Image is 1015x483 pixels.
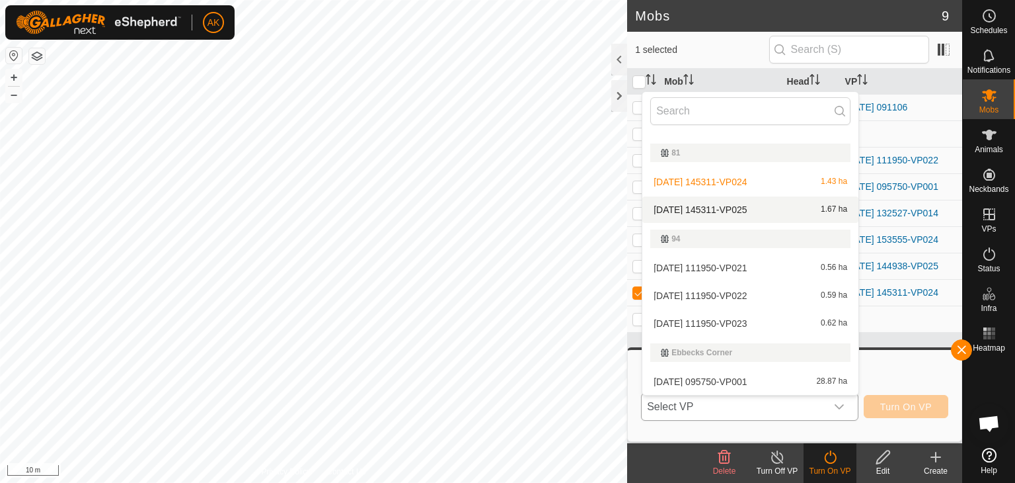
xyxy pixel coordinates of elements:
[909,465,962,477] div: Create
[840,306,962,332] td: -
[857,76,868,87] p-sorticon: Activate to sort
[654,263,747,273] span: [DATE] 111950-VP021
[979,106,998,114] span: Mobs
[804,465,856,477] div: Turn On VP
[977,265,1000,273] span: Status
[967,66,1010,74] span: Notifications
[6,48,22,64] button: Reset Map
[326,466,365,478] a: Contact Us
[642,197,858,223] li: 2025-09-06 145311-VP025
[969,185,1008,193] span: Neckbands
[864,395,948,418] button: Turn On VP
[713,466,736,476] span: Delete
[262,466,311,478] a: Privacy Policy
[642,255,858,281] li: 2025-08-27 111950-VP021
[642,283,858,309] li: 2025-08-27 111950-VP022
[809,76,820,87] p-sorticon: Activate to sort
[16,11,181,34] img: Gallagher Logo
[845,287,938,298] a: [DATE] 145311-VP024
[821,319,847,328] span: 0.62 ha
[661,235,840,243] div: 94
[642,369,858,395] li: 2025-09-17 095750-VP001
[650,97,850,125] input: Search
[975,146,1003,154] span: Animals
[782,69,840,95] th: Head
[683,76,694,87] p-sorticon: Activate to sort
[29,48,45,64] button: Map Layers
[6,87,22,103] button: –
[840,120,962,147] td: -
[880,402,932,412] span: Turn On VP
[816,377,847,386] span: 28.87 ha
[970,26,1007,34] span: Schedules
[654,205,747,214] span: [DATE] 145311-VP025
[821,177,847,187] span: 1.43 ha
[973,344,1005,352] span: Heatmap
[769,36,929,64] input: Search (S)
[654,177,747,187] span: [DATE] 145311-VP024
[981,466,997,474] span: Help
[642,169,858,195] li: 2025-09-06 145311-VP024
[856,465,909,477] div: Edit
[845,181,938,192] a: [DATE] 095750-VP001
[821,205,847,214] span: 1.67 ha
[981,225,996,233] span: VPs
[661,349,840,357] div: Ebbecks Corner
[207,16,220,30] span: AK
[826,394,852,420] div: dropdown trigger
[840,69,962,95] th: VP
[845,208,938,218] a: [DATE] 132527-VP014
[751,465,804,477] div: Turn Off VP
[654,319,747,328] span: [DATE] 111950-VP023
[642,310,858,337] li: 2025-08-27 111950-VP023
[642,394,826,420] span: Select VP
[845,155,938,165] a: [DATE] 111950-VP022
[821,291,847,300] span: 0.59 ha
[6,69,22,85] button: +
[845,102,908,112] a: [DATE] 091106
[654,377,747,386] span: [DATE] 095750-VP001
[659,69,781,95] th: Mob
[963,443,1015,480] a: Help
[942,6,949,26] span: 9
[969,404,1009,443] div: Open chat
[661,149,840,157] div: 81
[981,304,996,312] span: Infra
[845,261,938,271] a: [DATE] 144938-VP025
[635,8,942,24] h2: Mobs
[845,234,938,245] a: [DATE] 153555-VP024
[654,291,747,300] span: [DATE] 111950-VP022
[821,263,847,273] span: 0.56 ha
[635,43,769,57] span: 1 selected
[646,76,656,87] p-sorticon: Activate to sort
